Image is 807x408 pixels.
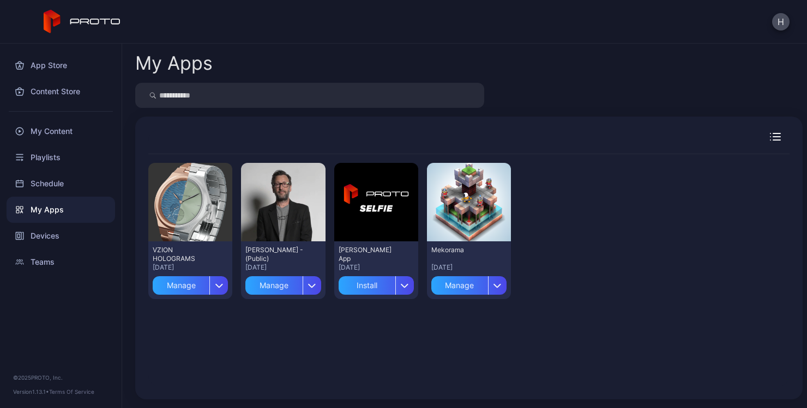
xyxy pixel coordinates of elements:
button: Manage [153,272,228,295]
div: David Selfie App [339,246,399,263]
div: [DATE] [153,263,228,272]
div: Manage [431,276,488,295]
a: Playlists [7,144,115,170]
a: Devices [7,223,115,249]
div: VZION HOLOGRAMS [153,246,213,263]
a: Terms Of Service [49,388,94,395]
a: My Apps [7,197,115,223]
a: Teams [7,249,115,275]
a: App Store [7,52,115,78]
div: Install [339,276,395,295]
div: Manage [153,276,209,295]
button: Manage [431,272,507,295]
div: [DATE] [431,263,507,272]
button: Install [339,272,414,295]
div: Manage [245,276,302,295]
div: My Apps [135,54,213,72]
a: My Content [7,118,115,144]
a: Content Store [7,78,115,105]
div: [DATE] [245,263,321,272]
button: H [772,13,790,31]
button: Manage [245,272,321,295]
span: Version 1.13.1 • [13,388,49,395]
div: Mekorama [431,246,491,254]
a: Schedule [7,170,115,197]
div: David N Persona - (Public) [245,246,305,263]
div: © 2025 PROTO, Inc. [13,373,109,382]
div: [DATE] [339,263,414,272]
